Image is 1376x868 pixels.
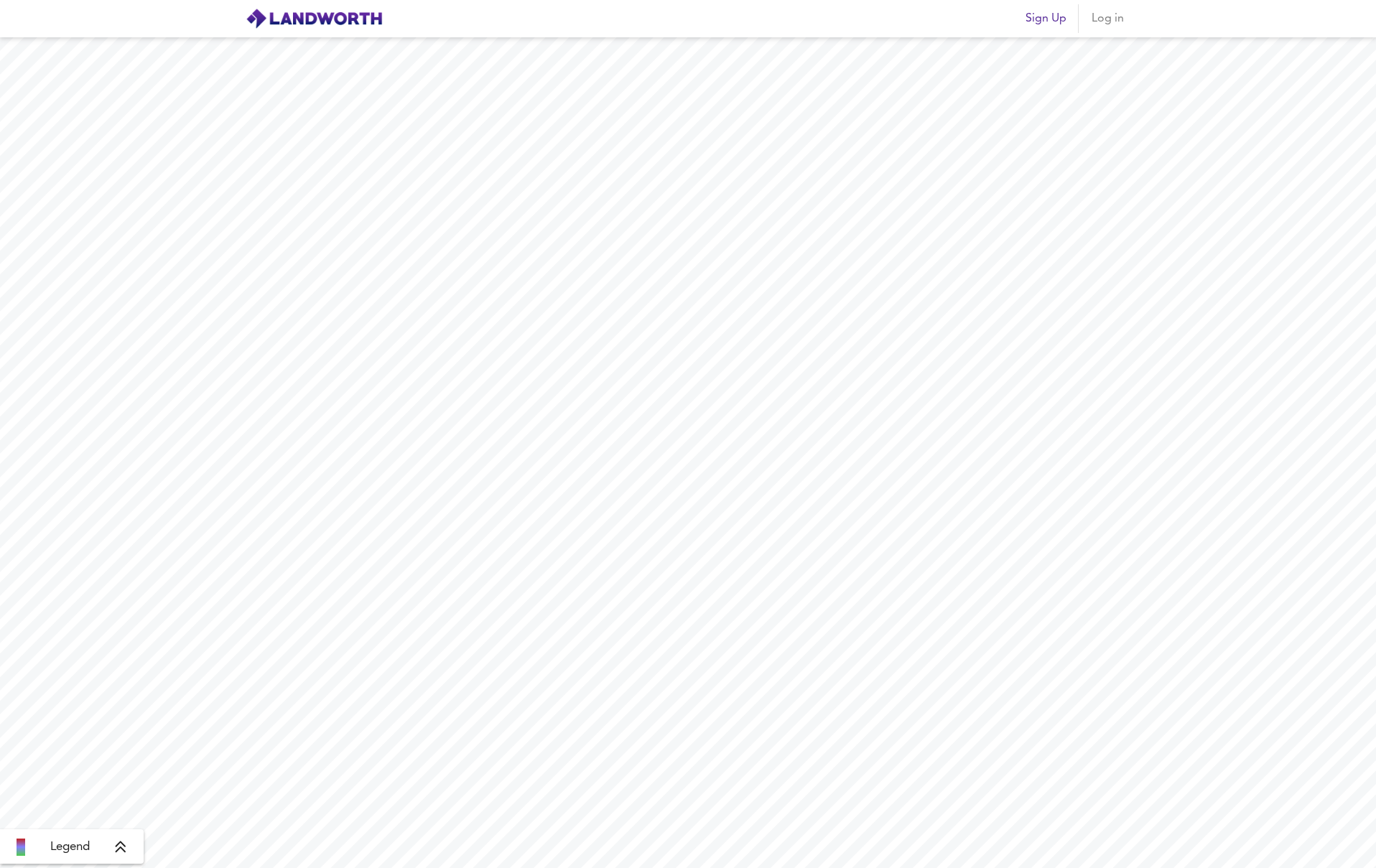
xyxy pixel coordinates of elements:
span: Sign Up [1026,9,1066,29]
button: Log in [1084,4,1130,33]
span: Log in [1090,9,1125,29]
button: Sign Up [1020,4,1072,33]
img: logo [246,8,383,29]
span: Legend [50,839,90,856]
